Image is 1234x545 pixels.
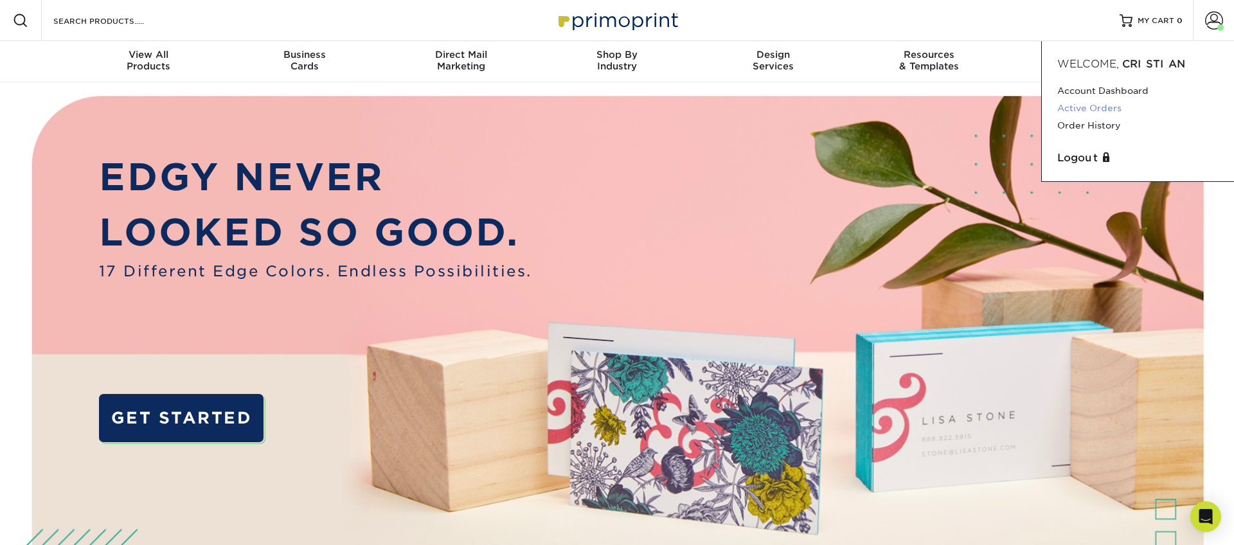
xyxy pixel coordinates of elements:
[1057,150,1219,166] a: Logout
[383,49,539,72] div: Marketing
[1007,49,1163,60] span: Contact
[71,49,227,72] div: Products
[383,41,539,82] a: Direct MailMarketing
[1057,100,1219,117] a: Active Orders
[1057,58,1119,70] span: Welcome,
[539,49,695,72] div: Industry
[383,49,539,60] span: Direct Mail
[1177,16,1183,25] span: 0
[1057,82,1219,100] a: Account Dashboard
[99,205,532,260] p: LOOKED SO GOOD.
[227,41,383,82] a: BusinessCards
[695,49,851,60] span: Design
[553,6,681,34] img: Primoprint
[227,49,383,60] span: Business
[851,49,1007,72] div: & Templates
[695,49,851,72] div: Services
[71,41,227,82] a: View AllProducts
[851,41,1007,82] a: Resources& Templates
[1122,58,1186,70] span: CRISTIAN
[227,49,383,72] div: Cards
[99,260,532,283] span: 17 Different Edge Colors. Endless Possibilities.
[1057,117,1219,134] a: Order History
[695,41,851,82] a: DesignServices
[851,49,1007,60] span: Resources
[1138,15,1174,26] span: MY CART
[539,49,695,60] span: Shop By
[1007,49,1163,72] div: & Support
[52,13,177,28] input: SEARCH PRODUCTS.....
[539,41,695,82] a: Shop ByIndustry
[99,150,532,205] p: EDGY NEVER
[1007,41,1163,82] a: Contact& Support
[1190,501,1221,532] div: Open Intercom Messenger
[71,49,227,60] span: View All
[99,394,264,443] a: GET STARTED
